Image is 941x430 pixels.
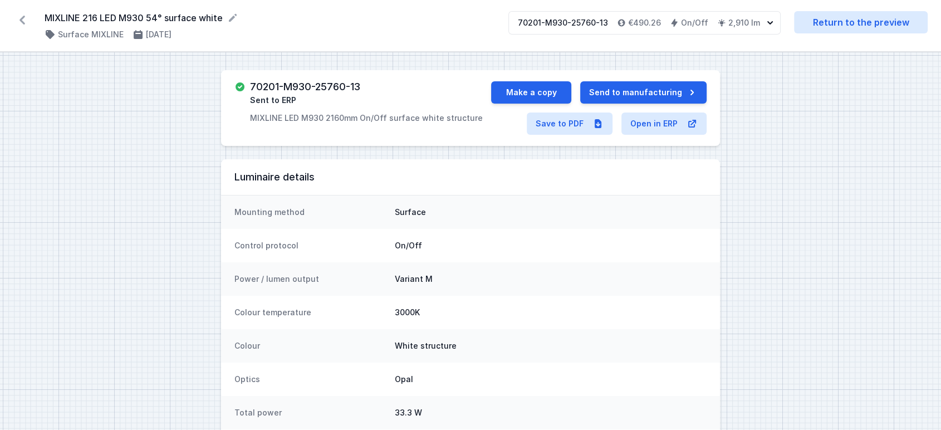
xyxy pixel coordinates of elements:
[395,240,707,251] dd: On/Off
[45,11,495,25] form: MIXLINE 216 LED M930 54° surface white
[234,307,386,318] dt: Colour temperature
[621,113,707,135] a: Open in ERP
[395,340,707,351] dd: White structure
[234,240,386,251] dt: Control protocol
[250,113,483,124] p: MIXLINE LED M930 2160mm On/Off surface white structure
[234,273,386,285] dt: Power / lumen output
[794,11,928,33] a: Return to the preview
[250,95,296,106] span: Sent to ERP
[234,340,386,351] dt: Colour
[234,374,386,385] dt: Optics
[395,273,707,285] dd: Variant M
[234,207,386,218] dt: Mounting method
[58,29,124,40] h4: Surface MIXLINE
[227,12,238,23] button: Rename project
[728,17,760,28] h4: 2,910 lm
[234,407,386,418] dt: Total power
[395,207,707,218] dd: Surface
[395,407,707,418] dd: 33.3 W
[508,11,781,35] button: 70201-M930-25760-13€490.26On/Off2,910 lm
[580,81,707,104] button: Send to manufacturing
[146,29,171,40] h4: [DATE]
[527,113,612,135] a: Save to PDF
[250,81,360,92] h3: 70201-M930-25760-13
[395,307,707,318] dd: 3000K
[518,17,608,28] div: 70201-M930-25760-13
[395,374,707,385] dd: Opal
[491,81,571,104] button: Make a copy
[628,17,661,28] h4: €490.26
[681,17,708,28] h4: On/Off
[234,170,707,184] h3: Luminaire details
